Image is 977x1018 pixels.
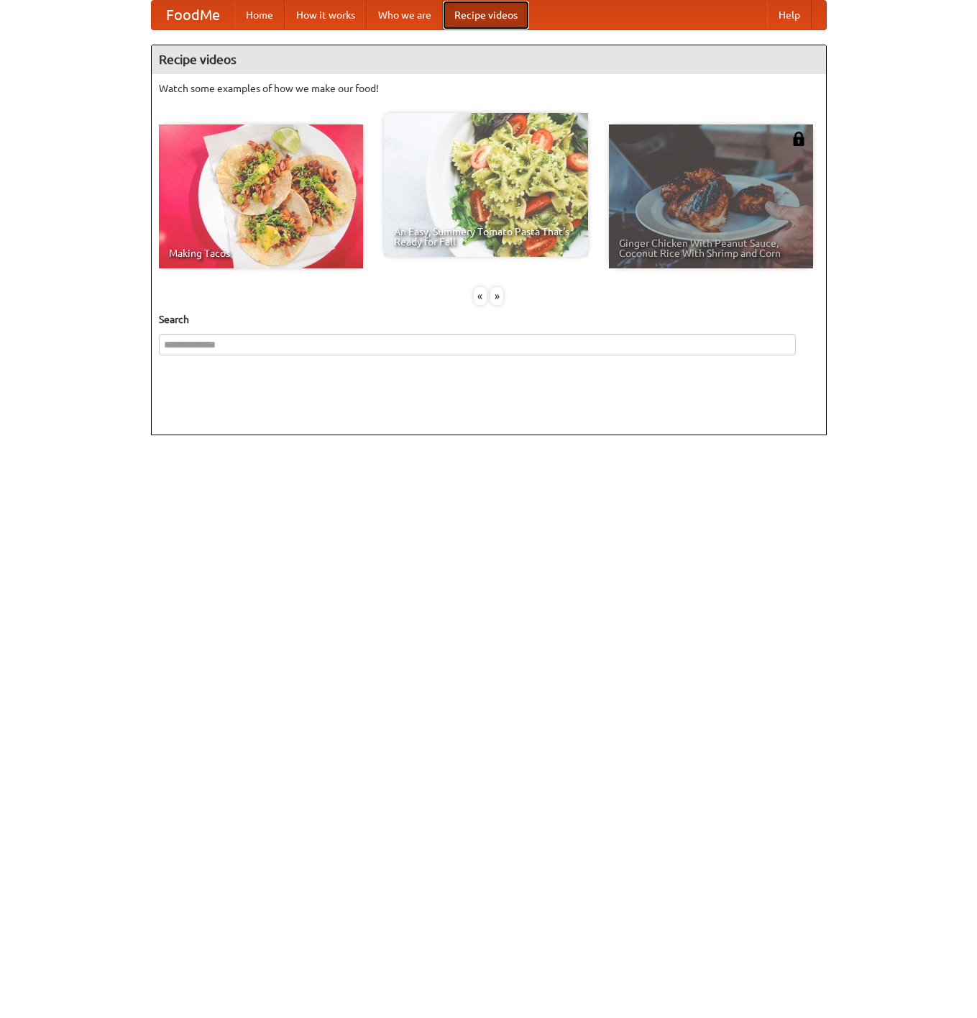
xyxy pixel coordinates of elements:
a: FoodMe [152,1,234,29]
p: Watch some examples of how we make our food! [159,81,819,96]
div: » [490,287,503,305]
a: An Easy, Summery Tomato Pasta That's Ready for Fall [384,113,588,257]
h5: Search [159,312,819,327]
a: Home [234,1,285,29]
a: Help [767,1,812,29]
a: Recipe videos [443,1,529,29]
a: Making Tacos [159,124,363,268]
img: 483408.png [792,132,806,146]
h4: Recipe videos [152,45,826,74]
a: Who we are [367,1,443,29]
span: Making Tacos [169,248,353,258]
span: An Easy, Summery Tomato Pasta That's Ready for Fall [394,227,578,247]
div: « [474,287,487,305]
a: How it works [285,1,367,29]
